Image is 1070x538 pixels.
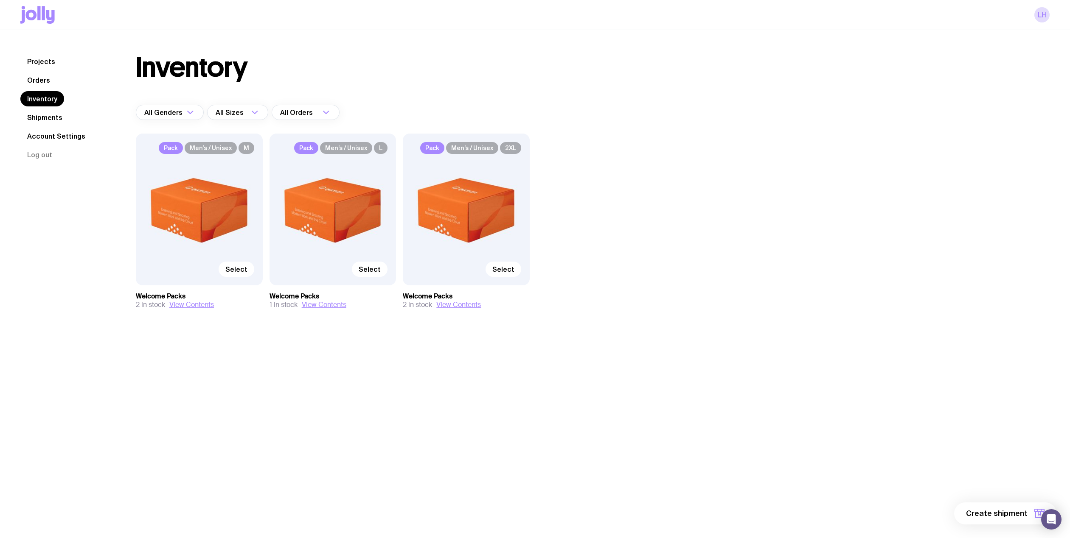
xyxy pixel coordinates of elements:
[954,502,1056,524] button: Create shipment
[294,142,318,154] span: Pack
[20,128,92,144] a: Account Settings
[20,72,57,88] a: Orders
[159,142,183,154] span: Pack
[272,105,340,120] div: Search for option
[1034,7,1050,22] a: LH
[225,265,247,273] span: Select
[144,105,184,120] span: All Genders
[207,105,268,120] div: Search for option
[1041,509,1062,530] div: Open Intercom Messenger
[20,110,69,125] a: Shipments
[500,142,521,154] span: 2XL
[966,508,1028,518] span: Create shipment
[239,142,254,154] span: M
[20,147,59,162] button: Log out
[446,142,498,154] span: Men’s / Unisex
[436,301,481,309] button: View Contents
[403,292,530,301] h3: Welcome Packs
[20,54,62,69] a: Projects
[403,301,432,309] span: 2 in stock
[492,265,514,273] span: Select
[374,142,388,154] span: L
[280,105,315,120] span: All Orders
[359,265,381,273] span: Select
[420,142,444,154] span: Pack
[185,142,237,154] span: Men’s / Unisex
[136,292,263,301] h3: Welcome Packs
[169,301,214,309] button: View Contents
[270,301,298,309] span: 1 in stock
[320,142,372,154] span: Men’s / Unisex
[20,91,64,106] a: Inventory
[245,105,249,120] input: Search for option
[302,301,346,309] button: View Contents
[136,54,247,81] h1: Inventory
[315,105,320,120] input: Search for option
[216,105,245,120] span: All Sizes
[136,301,165,309] span: 2 in stock
[136,105,204,120] div: Search for option
[270,292,396,301] h3: Welcome Packs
